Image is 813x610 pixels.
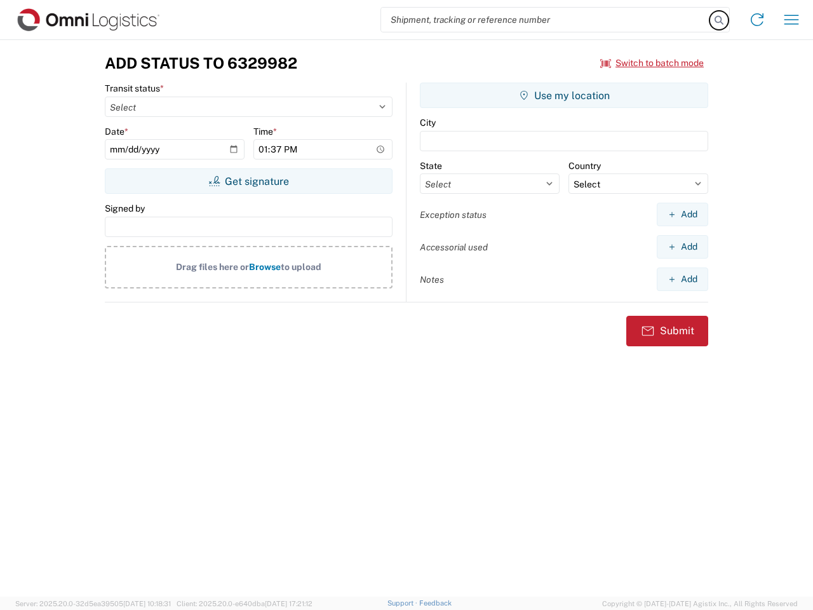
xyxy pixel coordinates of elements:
[176,262,249,272] span: Drag files here or
[602,598,798,609] span: Copyright © [DATE]-[DATE] Agistix Inc., All Rights Reserved
[105,168,393,194] button: Get signature
[387,599,419,607] a: Support
[381,8,710,32] input: Shipment, tracking or reference number
[420,209,487,220] label: Exception status
[177,600,312,607] span: Client: 2025.20.0-e640dba
[105,83,164,94] label: Transit status
[105,126,128,137] label: Date
[249,262,281,272] span: Browse
[419,599,452,607] a: Feedback
[626,316,708,346] button: Submit
[420,274,444,285] label: Notes
[420,241,488,253] label: Accessorial used
[600,53,704,74] button: Switch to batch mode
[123,600,171,607] span: [DATE] 10:18:31
[105,203,145,214] label: Signed by
[253,126,277,137] label: Time
[281,262,321,272] span: to upload
[265,600,312,607] span: [DATE] 17:21:12
[15,600,171,607] span: Server: 2025.20.0-32d5ea39505
[657,235,708,259] button: Add
[568,160,601,172] label: Country
[657,268,708,291] button: Add
[420,117,436,128] label: City
[420,83,708,108] button: Use my location
[420,160,442,172] label: State
[105,54,297,72] h3: Add Status to 6329982
[657,203,708,226] button: Add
